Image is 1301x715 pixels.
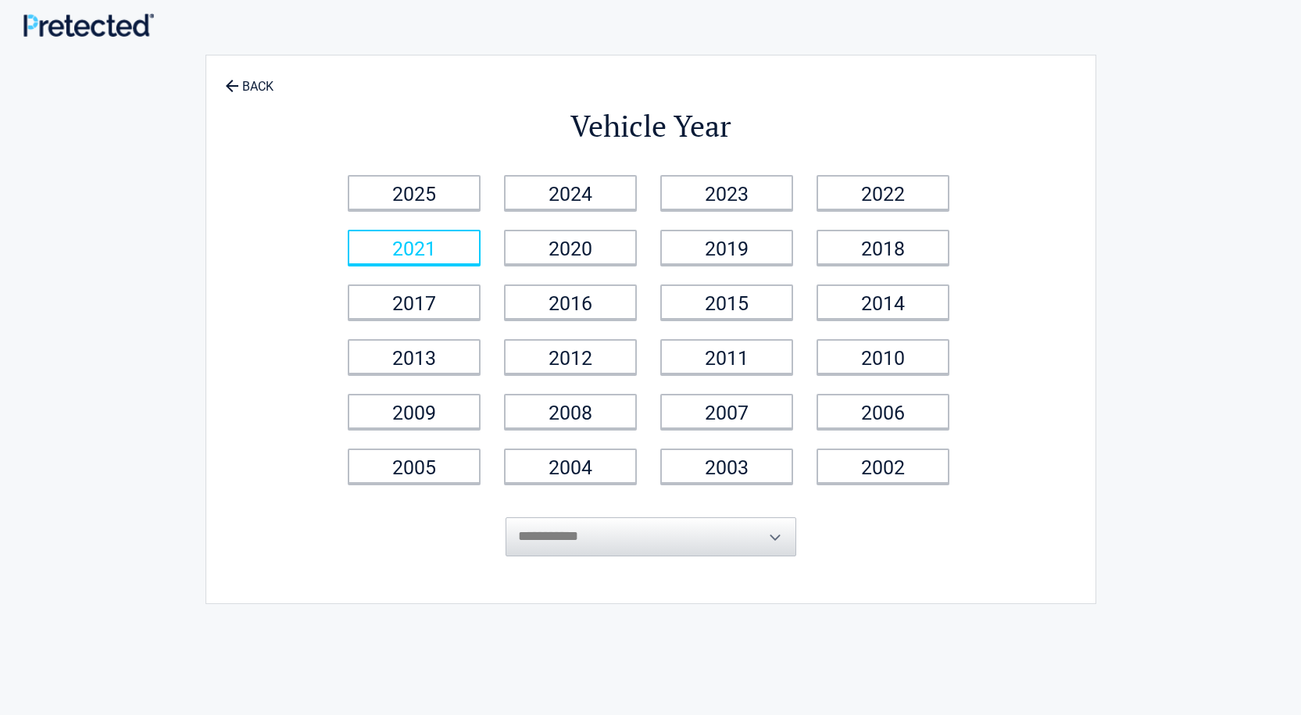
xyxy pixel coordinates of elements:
[504,394,637,429] a: 2008
[348,284,481,320] a: 2017
[348,449,481,484] a: 2005
[660,339,793,374] a: 2011
[504,175,637,210] a: 2024
[504,284,637,320] a: 2016
[817,284,949,320] a: 2014
[504,449,637,484] a: 2004
[338,106,963,146] h2: Vehicle Year
[348,339,481,374] a: 2013
[660,284,793,320] a: 2015
[504,230,637,265] a: 2020
[660,394,793,429] a: 2007
[348,230,481,265] a: 2021
[817,175,949,210] a: 2022
[504,339,637,374] a: 2012
[23,13,154,37] img: Main Logo
[817,394,949,429] a: 2006
[817,230,949,265] a: 2018
[660,230,793,265] a: 2019
[817,339,949,374] a: 2010
[660,449,793,484] a: 2003
[348,394,481,429] a: 2009
[660,175,793,210] a: 2023
[222,66,277,93] a: BACK
[348,175,481,210] a: 2025
[817,449,949,484] a: 2002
